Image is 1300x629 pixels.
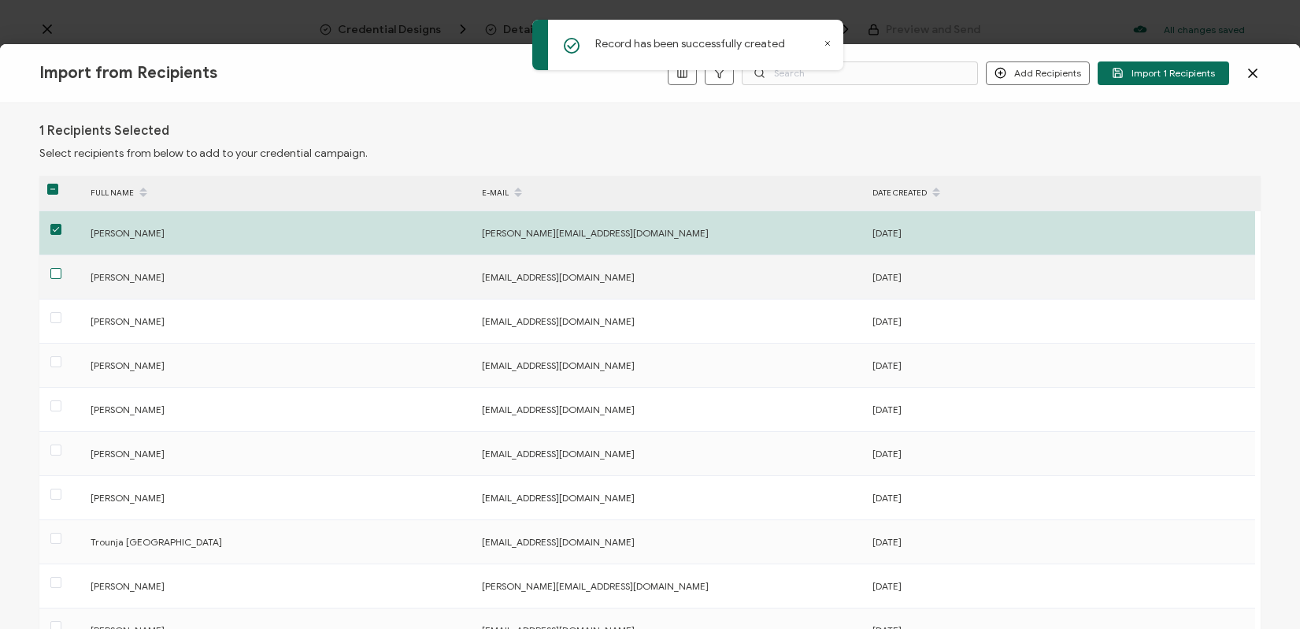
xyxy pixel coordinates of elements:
span: Import 1 Recipients [1112,67,1215,79]
span: [PERSON_NAME] [91,315,165,327]
span: [DATE] [872,492,902,504]
span: [EMAIL_ADDRESS][DOMAIN_NAME] [482,404,635,415]
span: [PERSON_NAME][EMAIL_ADDRESS][DOMAIN_NAME] [482,227,709,239]
button: Import 1 Recipients [1098,61,1229,85]
span: [PERSON_NAME][EMAIL_ADDRESS][DOMAIN_NAME] [482,580,709,592]
span: Trounja [GEOGRAPHIC_DATA] [91,536,222,548]
button: Add Recipients [986,61,1090,85]
iframe: Chat Widget [1221,553,1300,629]
div: DATE CREATED [865,180,1255,207]
span: [EMAIL_ADDRESS][DOMAIN_NAME] [482,492,635,504]
span: [DATE] [872,315,902,327]
span: [PERSON_NAME] [91,359,165,371]
span: [DATE] [872,580,902,592]
span: [PERSON_NAME] [91,404,165,415]
span: [DATE] [872,536,902,548]
span: [DATE] [872,227,902,239]
span: [EMAIL_ADDRESS][DOMAIN_NAME] [482,448,635,460]
span: [EMAIL_ADDRESS][DOMAIN_NAME] [482,315,635,327]
span: [EMAIL_ADDRESS][DOMAIN_NAME] [482,359,635,371]
span: [EMAIL_ADDRESS][DOMAIN_NAME] [482,271,635,283]
span: [DATE] [872,404,902,415]
span: [EMAIL_ADDRESS][DOMAIN_NAME] [482,536,635,548]
span: [PERSON_NAME] [91,271,165,283]
span: [PERSON_NAME] [91,227,165,239]
span: [PERSON_NAME] [91,492,165,504]
input: Search [742,61,978,85]
span: Select recipients from below to add to your credential campaign. [39,147,368,160]
h1: 1 Recipients Selected [39,123,169,139]
p: Record has been successfully created [595,35,785,52]
span: [DATE] [872,359,902,371]
span: [DATE] [872,448,902,460]
span: [DATE] [872,271,902,283]
span: [PERSON_NAME] [91,580,165,592]
div: E-MAIL [474,180,865,207]
div: FULL NAME [83,180,474,207]
span: [PERSON_NAME] [91,448,165,460]
span: Import from Recipients [39,63,217,83]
